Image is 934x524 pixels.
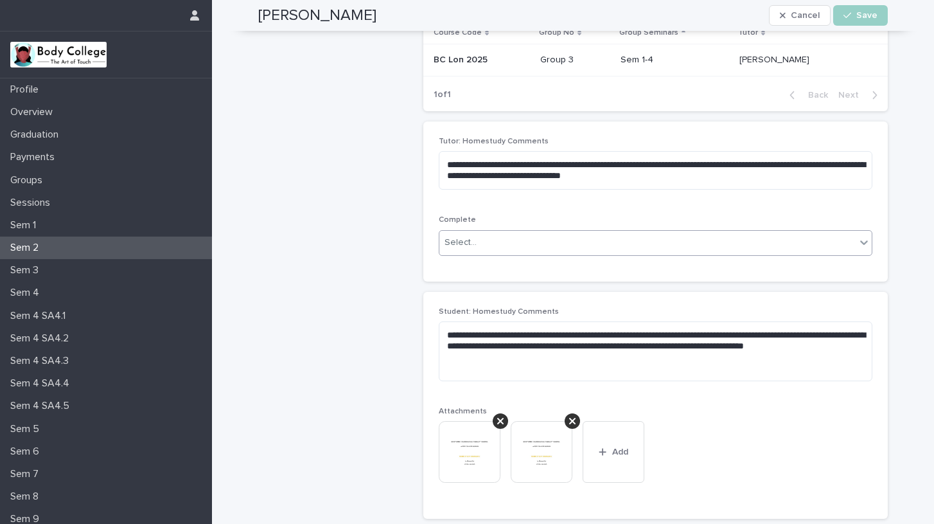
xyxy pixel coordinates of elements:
span: Save [856,11,877,20]
button: Add [583,421,644,483]
p: Sem 4 SA4.2 [5,332,79,345]
h2: [PERSON_NAME] [258,6,376,25]
p: Sem 6 [5,446,49,458]
span: Add [612,447,628,456]
p: Sem 4 SA4.5 [5,400,80,412]
p: Sem 4 [5,287,49,299]
p: Sem 4 SA4.3 [5,355,79,367]
p: Sem 3 [5,264,49,276]
p: BC Lon 2025 [434,52,490,66]
button: Back [779,89,833,101]
p: Sem 8 [5,491,49,503]
p: Graduation [5,129,69,141]
p: Overview [5,106,63,118]
p: Group 3 [540,55,611,66]
p: Sem 4 SA4.1 [5,310,76,322]
p: Payments [5,151,65,163]
p: Group No [539,26,574,40]
p: Groups [5,174,53,186]
p: Course Code [434,26,482,40]
p: Sem 2 [5,242,49,254]
p: Sem 1 [5,219,46,231]
span: Complete [439,216,476,224]
span: Back [800,91,828,100]
span: Attachments [439,408,487,415]
span: Next [838,91,867,100]
button: Cancel [769,5,831,26]
tr: BC Lon 2025BC Lon 2025 Group 3Sem 1-4[PERSON_NAME][PERSON_NAME] [423,44,888,76]
span: Student: Homestudy Comments [439,308,559,316]
button: Save [833,5,888,26]
p: [PERSON_NAME] [739,52,812,66]
p: Sem 7 [5,468,49,480]
p: Profile [5,84,49,96]
p: 1 of 1 [423,79,461,111]
span: Cancel [791,11,820,20]
button: Next [833,89,888,101]
p: Group Seminars [619,26,678,40]
img: xvtzy2PTuGgGH0xbwGb2 [10,42,107,68]
p: Sem 5 [5,423,49,435]
p: Sessions [5,197,60,209]
p: Sem 1-4 [621,55,729,66]
div: Select... [445,236,477,249]
p: Sem 4 SA4.4 [5,377,80,390]
span: Tutor: Homestudy Comments [439,138,549,145]
p: Tutor [738,26,758,40]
